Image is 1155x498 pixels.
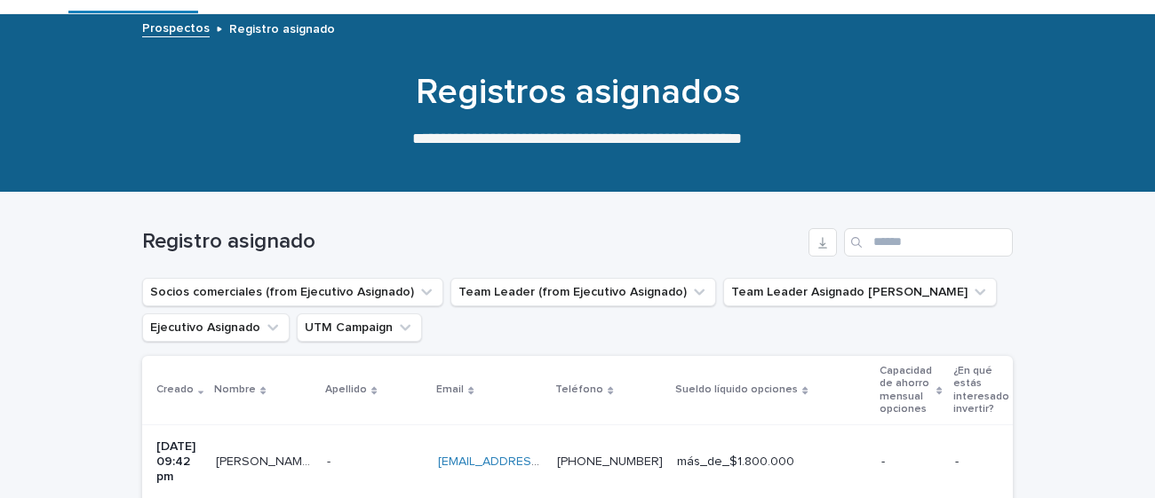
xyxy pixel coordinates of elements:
[327,451,334,470] p: -
[142,229,801,255] h1: Registro asignado
[880,361,932,420] p: Capacidad de ahorro mensual opciones
[142,278,443,306] button: Socios comerciales (from Ejecutivo Asignado)
[297,313,422,342] button: UTM Campaign
[953,361,1009,420] p: ¿En qué estás interesado invertir?
[325,380,367,399] p: Apellido
[216,451,316,470] p: Ximena Pamela Camiruaga Sagredo
[156,439,202,484] p: [DATE] 09:42 pm
[723,278,997,306] button: Team Leader Asignado LLamados
[450,278,716,306] button: Team Leader (from Ejecutivo Asignado)
[229,18,335,37] p: Registro asignado
[436,380,464,399] p: Email
[675,380,798,399] p: Sueldo líquido opciones
[142,71,1013,114] h1: Registros asignados
[955,455,1017,470] p: -
[142,17,210,37] a: Prospectos
[677,455,867,470] p: más_de_$1.800.000
[214,380,256,399] p: Nombre
[881,455,940,470] p: -
[142,313,290,342] button: Ejecutivo Asignado
[438,455,639,468] a: [EMAIL_ADDRESS][DOMAIN_NAME]
[555,380,603,399] p: Teléfono
[557,455,663,468] a: [PHONE_NUMBER]
[156,380,194,399] p: Creado
[844,228,1013,257] input: Search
